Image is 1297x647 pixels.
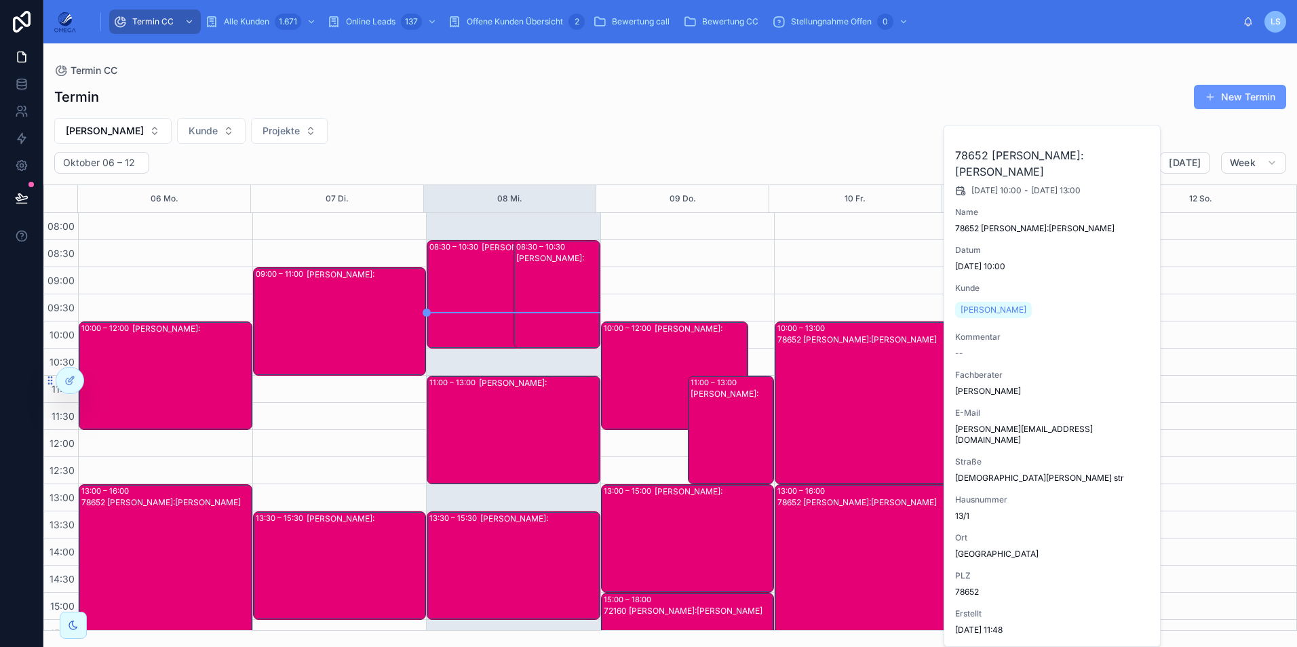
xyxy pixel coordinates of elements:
[955,283,1150,294] span: Kunde
[429,377,479,388] div: 11:00 – 13:00
[568,14,585,30] div: 2
[46,356,78,368] span: 10:30
[401,14,422,30] div: 137
[54,118,172,144] button: Select Button
[323,9,444,34] a: Online Leads137
[691,377,740,388] div: 11:00 – 13:00
[189,124,218,138] span: Kunde
[955,570,1150,581] span: PLZ
[132,323,251,334] div: [PERSON_NAME]:
[589,9,679,34] a: Bewertung call
[955,494,1150,505] span: Hausnummer
[1024,185,1028,196] span: -
[47,600,78,612] span: 15:00
[1169,157,1201,169] span: [DATE]
[275,14,301,30] div: 1.671
[46,519,78,530] span: 13:30
[1194,85,1286,109] button: New Termin
[151,185,178,212] button: 06 Mo.
[955,245,1150,256] span: Datum
[955,587,1150,597] span: 78652
[256,269,307,279] div: 09:00 – 11:00
[46,573,78,585] span: 14:30
[955,261,1150,272] span: [DATE] 10:00
[44,248,78,259] span: 08:30
[877,14,893,30] div: 0
[604,323,655,334] div: 10:00 – 12:00
[655,486,773,497] div: [PERSON_NAME]:
[955,608,1150,619] span: Erstellt
[79,322,252,429] div: 10:00 – 12:00[PERSON_NAME]:
[604,486,655,496] div: 13:00 – 15:00
[955,511,1150,522] span: 13/1
[679,9,768,34] a: Bewertung CC
[326,185,349,212] div: 07 Di.
[777,334,947,345] div: 78652 [PERSON_NAME]:[PERSON_NAME]
[224,16,269,27] span: Alle Kunden
[47,627,78,639] span: 15:30
[48,410,78,422] span: 11:30
[1160,152,1209,174] button: [DATE]
[46,329,78,340] span: 10:00
[689,376,774,484] div: 11:00 – 13:00[PERSON_NAME]:
[201,9,323,34] a: Alle Kunden1.671
[777,323,828,334] div: 10:00 – 13:00
[955,473,1150,484] span: [DEMOGRAPHIC_DATA][PERSON_NAME] str
[46,437,78,449] span: 12:00
[427,241,573,348] div: 08:30 – 10:30[PERSON_NAME]:
[955,549,1150,560] span: [GEOGRAPHIC_DATA]
[346,16,395,27] span: Online Leads
[604,594,655,605] div: 15:00 – 18:00
[54,11,76,33] img: App logo
[955,456,1150,467] span: Straße
[482,242,573,253] div: [PERSON_NAME]:
[791,16,872,27] span: Stellungnahme Offen
[777,497,947,508] div: 78652 [PERSON_NAME]:[PERSON_NAME]
[44,302,78,313] span: 09:30
[971,185,1022,196] span: [DATE] 10:00
[54,64,117,77] a: Termin CC
[71,64,117,77] span: Termin CC
[256,513,307,524] div: 13:30 – 15:30
[46,492,78,503] span: 13:00
[1271,16,1281,27] span: LS
[955,207,1150,218] span: Name
[429,513,480,524] div: 13:30 – 15:30
[81,497,251,508] div: 78652 [PERSON_NAME]:[PERSON_NAME]
[81,486,132,496] div: 13:00 – 16:00
[955,532,1150,543] span: Ort
[177,118,246,144] button: Select Button
[429,241,482,252] div: 08:30 – 10:30
[263,124,300,138] span: Projekte
[955,223,1150,234] span: 78652 [PERSON_NAME]:[PERSON_NAME]
[63,156,135,170] h2: Oktober 06 – 12
[845,185,866,212] button: 10 Fr.
[254,512,426,619] div: 13:30 – 15:30[PERSON_NAME]:
[1230,157,1256,169] span: Week
[955,424,1150,446] span: [PERSON_NAME][EMAIL_ADDRESS][DOMAIN_NAME]
[1189,185,1212,212] button: 12 So.
[602,485,774,592] div: 13:00 – 15:00[PERSON_NAME]:
[602,322,748,429] div: 10:00 – 12:00[PERSON_NAME]:
[775,485,948,646] div: 13:00 – 16:0078652 [PERSON_NAME]:[PERSON_NAME]
[444,9,589,34] a: Offene Kunden Übersicht2
[955,332,1150,342] span: Kommentar
[516,253,599,264] div: [PERSON_NAME]:
[955,147,1150,180] h2: 78652 [PERSON_NAME]:[PERSON_NAME]
[81,323,132,334] div: 10:00 – 12:00
[66,124,144,138] span: [PERSON_NAME]
[777,486,828,496] div: 13:00 – 16:00
[955,386,1021,397] span: [PERSON_NAME]
[480,513,599,524] div: [PERSON_NAME]:
[670,185,696,212] button: 09 Do.
[427,376,600,484] div: 11:00 – 13:00[PERSON_NAME]:
[87,7,1243,37] div: scrollable content
[1221,152,1286,174] button: Week
[1031,185,1081,196] span: [DATE] 13:00
[955,370,1150,380] span: Fachberater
